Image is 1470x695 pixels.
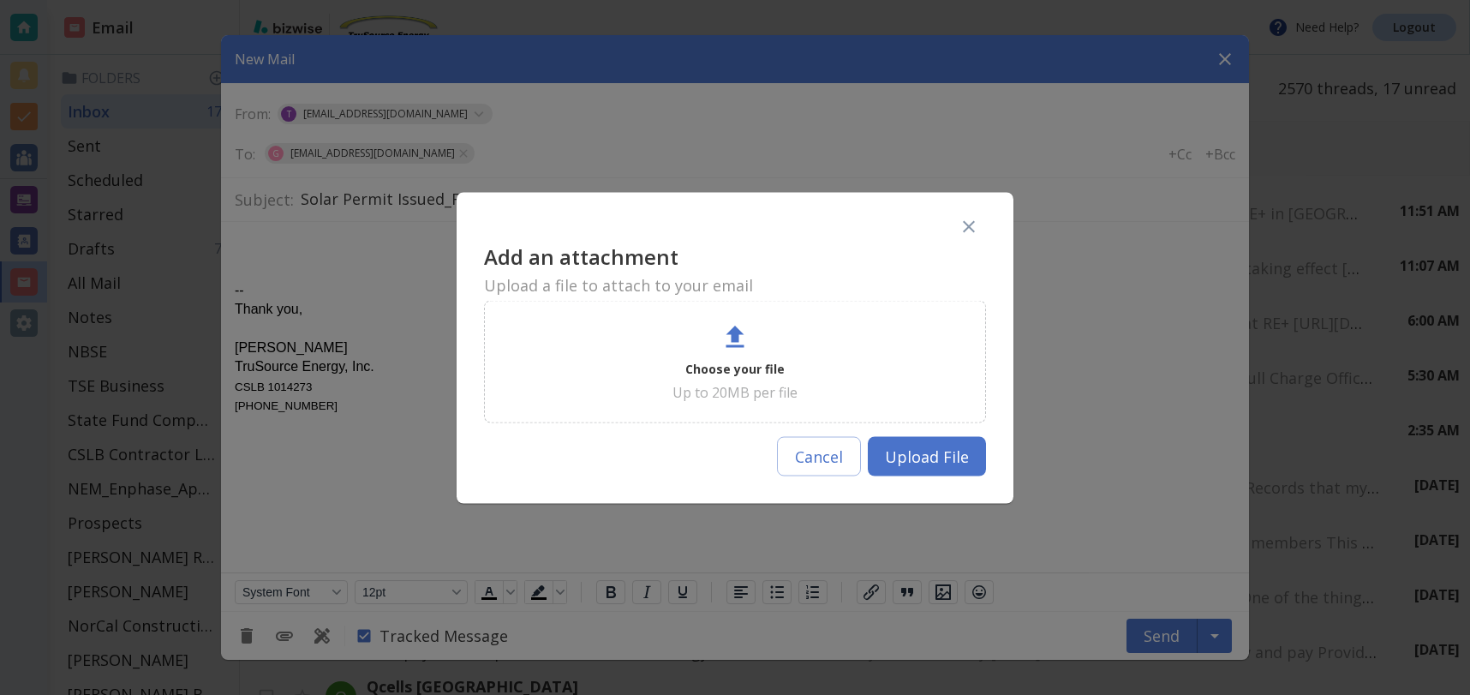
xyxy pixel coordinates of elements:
button: Cancel [777,436,861,476]
p: [PERSON_NAME] [14,117,1014,135]
span: [PHONE_NUMBER] [14,177,117,190]
div: -- [14,39,1014,193]
span: CSLB 1014273 [14,159,91,171]
body: Rich Text Area. Press ALT-0 for help. [14,14,1014,194]
p: Up to 20MB per file [672,382,798,401]
p: Choose your file [685,358,785,379]
p: Thank you, [14,78,1014,97]
p: TruSource Energy, Inc. [14,135,1014,154]
h6: Upload a file to attach to your email [484,276,986,293]
div: Choose your fileUp to 20MB per file [484,300,986,422]
button: Upload File [868,436,986,476]
h3: Add an attachment [484,243,986,269]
